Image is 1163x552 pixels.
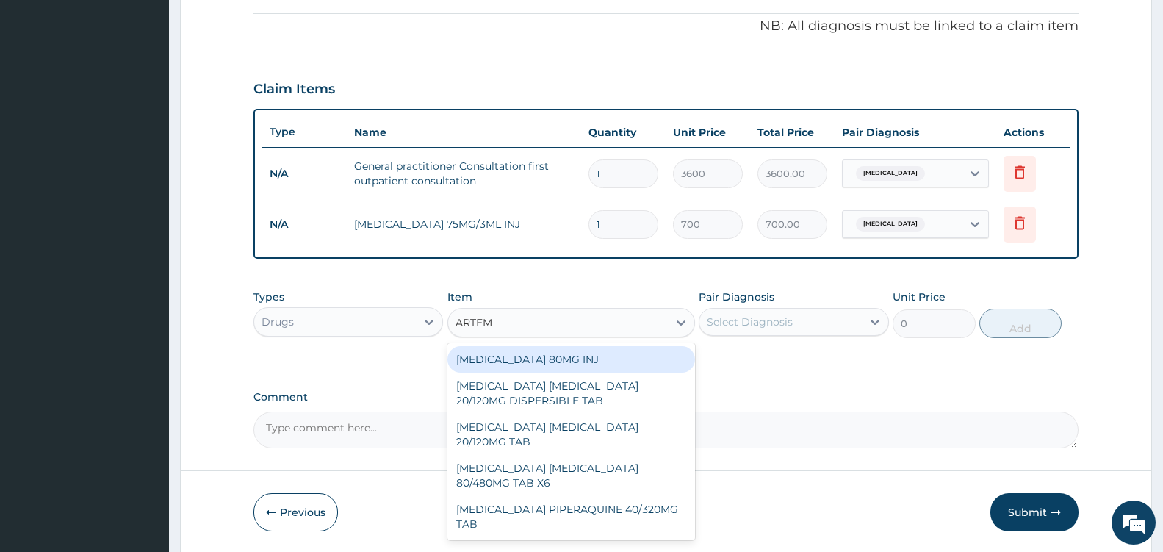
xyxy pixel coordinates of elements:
[241,7,276,43] div: Minimize live chat window
[990,493,1079,531] button: Submit
[85,185,203,334] span: We're online!
[707,315,793,329] div: Select Diagnosis
[447,290,472,304] label: Item
[666,118,750,147] th: Unit Price
[253,82,335,98] h3: Claim Items
[835,118,996,147] th: Pair Diagnosis
[262,118,347,146] th: Type
[447,346,695,373] div: [MEDICAL_DATA] 80MG INJ
[856,166,925,181] span: [MEDICAL_DATA]
[447,455,695,496] div: [MEDICAL_DATA] [MEDICAL_DATA] 80/480MG TAB X6
[893,290,946,304] label: Unit Price
[347,209,581,239] td: [MEDICAL_DATA] 75MG/3ML INJ
[27,74,60,110] img: d_794563401_company_1708531726252_794563401
[262,315,294,329] div: Drugs
[750,118,835,147] th: Total Price
[979,309,1062,338] button: Add
[76,82,247,101] div: Chat with us now
[856,217,925,232] span: [MEDICAL_DATA]
[447,414,695,455] div: [MEDICAL_DATA] [MEDICAL_DATA] 20/120MG TAB
[253,391,1079,404] label: Comment
[262,160,347,187] td: N/A
[447,496,695,537] div: [MEDICAL_DATA] PIPERAQUINE 40/320MG TAB
[253,291,284,304] label: Types
[262,211,347,238] td: N/A
[447,373,695,414] div: [MEDICAL_DATA] [MEDICAL_DATA] 20/120MG DISPERSIBLE TAB
[996,118,1070,147] th: Actions
[699,290,774,304] label: Pair Diagnosis
[347,151,581,196] td: General practitioner Consultation first outpatient consultation
[253,493,338,531] button: Previous
[581,118,666,147] th: Quantity
[253,17,1079,36] p: NB: All diagnosis must be linked to a claim item
[7,401,280,453] textarea: Type your message and hit 'Enter'
[347,118,581,147] th: Name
